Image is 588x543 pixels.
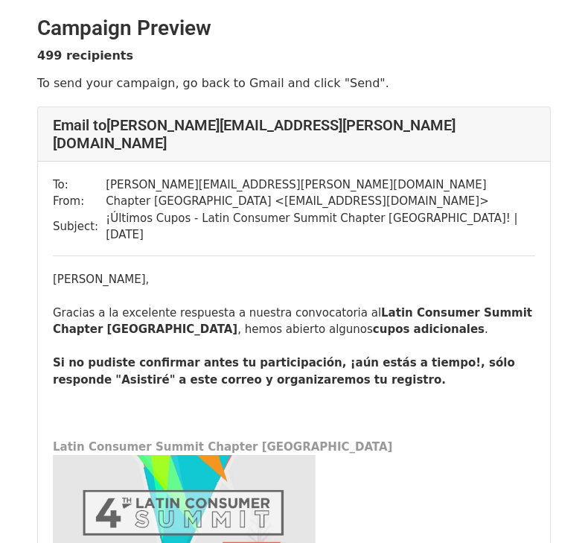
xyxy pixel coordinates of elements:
div: Gracias a la excelente respuesta a nuestra convocatoria al , hemos abierto algunos . [53,305,535,338]
strong: 499 recipients [37,48,133,63]
td: ¡Últimos Cupos - Latin Consumer Summit Chapter [GEOGRAPHIC_DATA]! | [DATE] [106,210,535,244]
td: [PERSON_NAME][EMAIL_ADDRESS][PERSON_NAME][DOMAIN_NAME] [106,177,535,194]
td: Chapter [GEOGRAPHIC_DATA] < [EMAIL_ADDRESS][DOMAIN_NAME] > [106,193,535,210]
font: Latin Consumer Summit Chapter [GEOGRAPHIC_DATA] [53,440,392,454]
td: To: [53,177,106,194]
td: From: [53,193,106,210]
div: [PERSON_NAME], [53,271,535,288]
h2: Campaign Preview [37,16,551,41]
h4: Email to [PERSON_NAME][EMAIL_ADDRESS][PERSON_NAME][DOMAIN_NAME] [53,116,535,152]
b: a este correo y organizaremos tu registro. [179,373,446,387]
b: cupos adicionales [373,323,485,336]
p: To send your campaign, go back to Gmail and click "Send". [37,75,551,91]
b: Si no pudiste confirmar antes tu participación, ¡aún estás a tiempo!, sólo responde "Asistiré" [53,356,515,387]
td: Subject: [53,210,106,244]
